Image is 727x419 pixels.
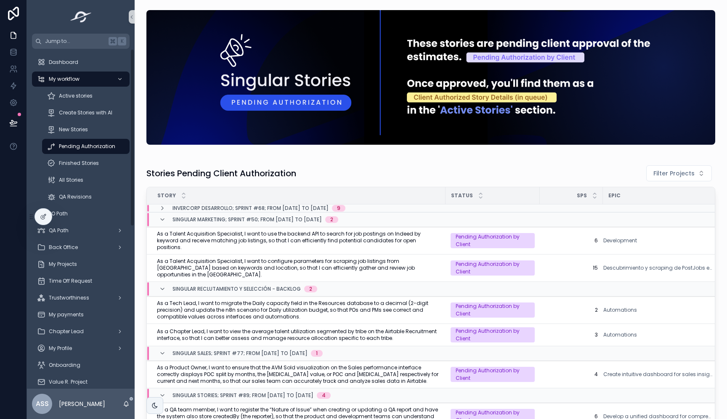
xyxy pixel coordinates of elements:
a: 3 [545,331,598,338]
a: As a Talent Acquisition Specialist, I want to use the backend API to search for job postings on I... [157,231,440,251]
span: Create Stories with AI [59,109,112,116]
div: Pending Authorization by Client [456,302,530,318]
a: Value R. Project [32,374,130,390]
button: Select Button [646,165,712,181]
a: Onboarding [32,358,130,373]
div: scrollable content [27,49,135,389]
div: 2 [330,216,333,223]
span: Jump to... [45,38,105,45]
a: As a Product Owner, I want to ensure that the AVM Sold visualization on the Sales performance int... [157,364,440,385]
a: QA Revisions [42,189,130,204]
span: Finished Stories [59,160,99,167]
span: My workflow [49,76,80,82]
a: 15 [545,265,598,271]
a: As a Chapter Lead, I want to view the average talent utilization segmented by tribe on the Airtab... [157,328,440,342]
div: Pending Authorization by Client [456,233,530,248]
a: Pending Authorization [42,139,130,154]
span: Singular Reclutamiento y Selección - Backlog [172,286,301,292]
a: PO Path [32,206,130,221]
a: Automations [603,331,714,338]
a: 2 [545,307,598,313]
div: Pending Authorization by Client [456,367,530,382]
span: Back Office [49,244,78,251]
a: Chapter Lead [32,324,130,339]
p: [PERSON_NAME] [59,400,105,408]
div: 4 [322,392,326,399]
span: Filter Projects [653,169,695,178]
a: My Projects [32,257,130,272]
span: ASS [36,399,49,409]
div: 9 [337,205,340,212]
a: Dashboard [32,55,130,70]
a: Automations [603,331,637,338]
a: Descubrimiento y scraping de PostJobs en LinkedIn [603,265,714,271]
span: Active stories [59,93,93,99]
a: My payments [32,307,130,322]
span: As a Tech Lead, I want to migrate the Daily capacity field in the Resources database to a decimal... [157,300,440,320]
a: Pending Authorization by Client [451,327,535,342]
span: QA Path [49,227,69,234]
a: QA Path [32,223,130,238]
a: Pending Authorization by Client [451,302,535,318]
a: My Profile [32,341,130,356]
span: Onboarding [49,362,80,369]
a: New Stories [42,122,130,137]
a: Active stories [42,88,130,103]
span: Time Off Request [49,278,92,284]
span: Value R. Project [49,379,88,385]
span: Trustworthiness [49,294,89,301]
a: Create Stories with AI [42,105,130,120]
a: Finished Stories [42,156,130,171]
span: K [119,38,125,45]
a: Development [603,237,637,244]
a: 4 [545,371,598,378]
span: Invercorp Desarrollo; Sprint #68; From [DATE] to [DATE] [172,205,329,212]
a: Pending Authorization by Client [451,260,535,276]
span: All Stories [59,177,83,183]
a: Development [603,237,714,244]
span: Pending Authorization [59,143,115,150]
a: Pending Authorization by Client [451,367,535,382]
span: Epic [608,192,621,199]
span: My payments [49,311,84,318]
span: Singular Marketing; Sprint #50; From [DATE] to [DATE] [172,216,322,223]
a: Back Office [32,240,130,255]
a: Automations [603,307,637,313]
span: Dashboard [49,59,78,66]
span: SPs [577,192,587,199]
div: 2 [309,286,312,292]
a: Time Off Request [32,273,130,289]
span: Status [451,192,473,199]
button: Jump to...K [32,34,130,49]
span: Story [157,192,176,199]
a: Automations [603,307,714,313]
a: Create intuitive dashboard for sales insights (Sales Plaform) [603,371,714,378]
a: Trustworthiness [32,290,130,305]
span: Singular Stories; Sprint #89; From [DATE] to [DATE] [172,392,313,399]
span: QA Revisions [59,194,92,200]
a: Pending Authorization by Client [451,233,535,248]
div: 1 [316,350,318,357]
span: Singular Sales; Sprint #77; From [DATE] to [DATE] [172,350,308,357]
a: As a Talent Acquisition Specialist, I want to configure parameters for scraping job listings from... [157,258,440,278]
span: My Profile [49,345,72,352]
div: Pending Authorization by Client [456,327,530,342]
span: PO Path [49,210,68,217]
span: Chapter Lead [49,328,84,335]
a: 6 [545,237,598,244]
